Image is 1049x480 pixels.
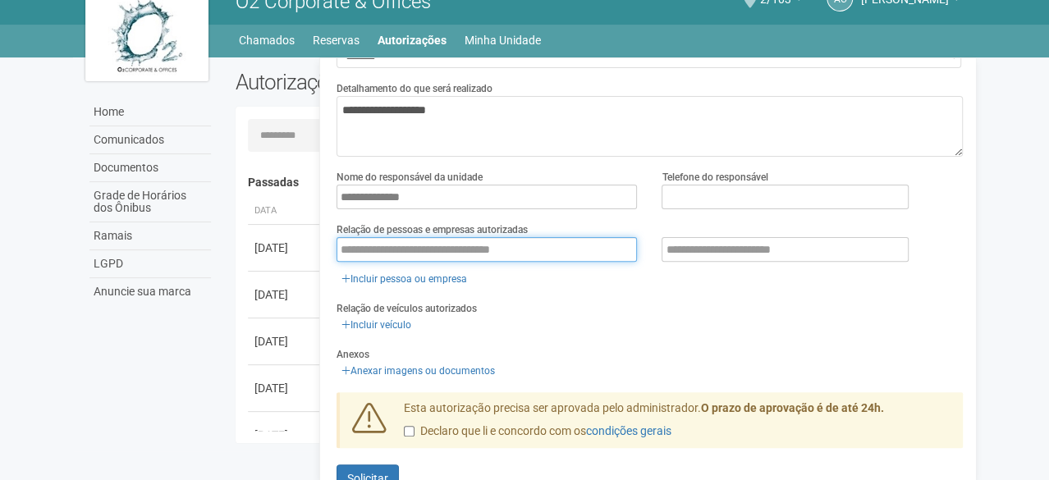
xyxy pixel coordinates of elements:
input: Declaro que li e concordo com oscondições gerais [404,426,415,437]
label: Declaro que li e concordo com os [404,423,671,440]
label: Detalhamento do que será realizado [337,81,492,96]
a: Minha Unidade [465,29,541,52]
label: Relação de veículos autorizados [337,301,477,316]
h2: Autorizações [236,70,587,94]
a: LGPD [89,250,211,278]
strong: O prazo de aprovação é de até 24h. [701,401,884,414]
a: Home [89,98,211,126]
label: Relação de pessoas e empresas autorizadas [337,222,528,237]
h4: Passadas [248,176,951,189]
a: Chamados [239,29,295,52]
div: [DATE] [254,333,315,350]
div: [DATE] [254,240,315,256]
a: Comunicados [89,126,211,154]
a: Anexar imagens ou documentos [337,362,500,380]
div: [DATE] [254,427,315,443]
th: Data [248,198,322,225]
a: condições gerais [586,424,671,437]
div: [DATE] [254,380,315,396]
a: Reservas [313,29,360,52]
a: Autorizações [378,29,447,52]
a: Documentos [89,154,211,182]
a: Grade de Horários dos Ônibus [89,182,211,222]
div: Esta autorização precisa ser aprovada pelo administrador. [392,400,963,448]
label: Anexos [337,347,369,362]
div: [DATE] [254,286,315,303]
label: Telefone do responsável [662,170,767,185]
a: Anuncie sua marca [89,278,211,305]
a: Incluir veículo [337,316,416,334]
a: Incluir pessoa ou empresa [337,270,472,288]
a: Ramais [89,222,211,250]
label: Nome do responsável da unidade [337,170,483,185]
